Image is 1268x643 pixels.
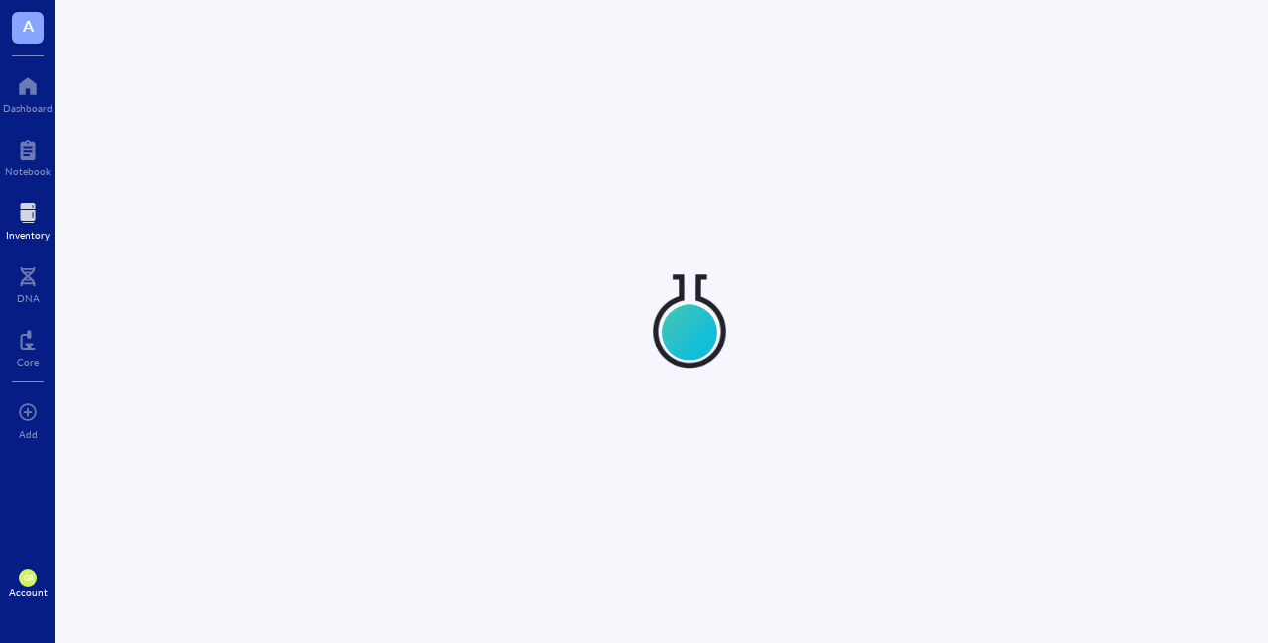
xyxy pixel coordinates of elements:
[17,324,39,368] a: Core
[9,587,48,598] div: Account
[19,428,38,440] div: Add
[23,13,34,38] span: A
[5,165,51,177] div: Notebook
[6,229,50,241] div: Inventory
[17,356,39,368] div: Core
[17,292,40,304] div: DNA
[3,70,53,114] a: Dashboard
[5,134,51,177] a: Notebook
[3,102,53,114] div: Dashboard
[6,197,50,241] a: Inventory
[23,574,32,583] span: GB
[17,261,40,304] a: DNA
